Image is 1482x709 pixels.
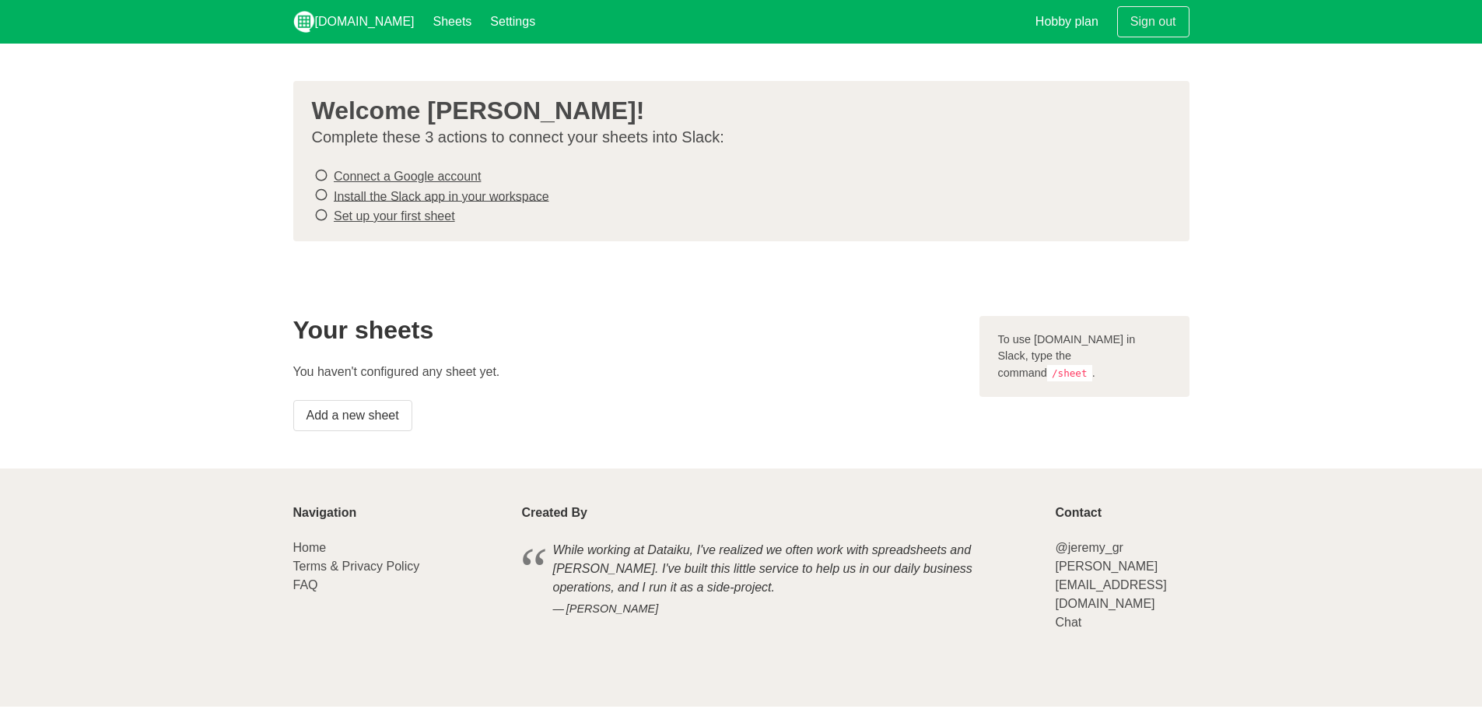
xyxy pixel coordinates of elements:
[522,539,1037,620] blockquote: While working at Dataiku, I've realized we often work with spreadsheets and [PERSON_NAME]. I've b...
[1055,560,1166,610] a: [PERSON_NAME][EMAIL_ADDRESS][DOMAIN_NAME]
[1047,365,1092,381] code: /sheet
[1117,6,1189,37] a: Sign out
[334,209,455,223] a: Set up your first sheet
[334,170,481,183] a: Connect a Google account
[553,601,1006,618] cite: [PERSON_NAME]
[293,578,318,591] a: FAQ
[293,400,412,431] a: Add a new sheet
[312,128,1158,147] p: Complete these 3 actions to connect your sheets into Slack:
[293,560,420,573] a: Terms & Privacy Policy
[1055,506,1189,520] p: Contact
[293,506,503,520] p: Navigation
[1055,616,1081,629] a: Chat
[293,363,961,381] p: You haven't configured any sheet yet.
[334,189,549,202] a: Install the Slack app in your workspace
[979,316,1189,398] div: To use [DOMAIN_NAME] in Slack, type the command .
[1055,541,1123,554] a: @jeremy_gr
[293,11,315,33] img: logo_v2_white.png
[312,97,1158,125] h3: Welcome [PERSON_NAME]!
[293,541,327,554] a: Home
[293,316,961,344] h2: Your sheets
[522,506,1037,520] p: Created By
